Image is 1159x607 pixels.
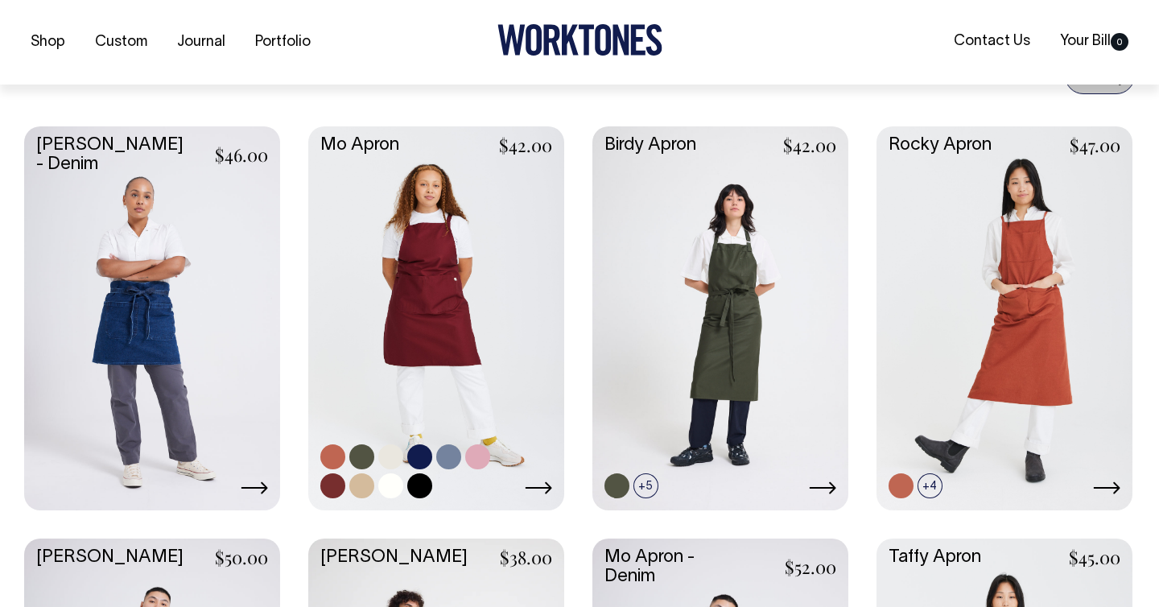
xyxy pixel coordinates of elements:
[633,473,658,498] span: +5
[1111,33,1128,51] span: 0
[918,473,942,498] span: +4
[24,29,72,56] a: Shop
[947,28,1037,55] a: Contact Us
[171,29,232,56] a: Journal
[89,29,154,56] a: Custom
[1054,28,1135,55] a: Your Bill0
[249,29,317,56] a: Portfolio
